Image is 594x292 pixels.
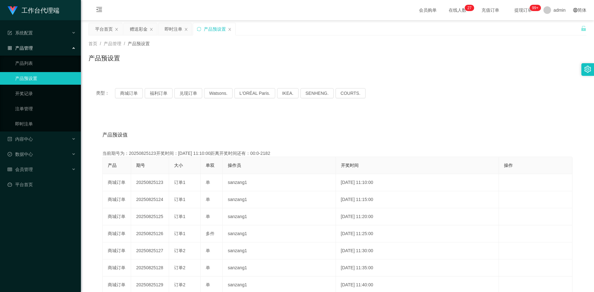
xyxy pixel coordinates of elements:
[102,131,128,139] span: 产品预设值
[8,137,12,141] i: 图标: profile
[223,242,336,259] td: sanzang1
[8,31,12,35] i: 图标: form
[131,191,169,208] td: 20250825124
[223,174,336,191] td: sanzang1
[108,163,117,168] span: 产品
[206,248,210,253] span: 单
[131,242,169,259] td: 20250825127
[8,6,18,15] img: logo.9652507e.png
[131,259,169,277] td: 20250825128
[8,178,76,191] a: 图标: dashboard平台首页
[300,88,334,98] button: SENHENG.
[96,88,115,98] span: 类型：
[8,167,33,172] span: 会员管理
[145,88,173,98] button: 福利订单
[206,180,210,185] span: 单
[103,174,131,191] td: 商城订单
[8,167,12,172] i: 图标: table
[336,88,366,98] button: COURTS.
[223,191,336,208] td: sanzang1
[149,27,153,31] i: 图标: close
[131,174,169,191] td: 20250825123
[8,152,33,157] span: 数据中心
[228,163,241,168] span: 操作员
[174,282,185,287] span: 订单2
[467,5,470,11] p: 2
[88,0,110,21] i: 图标: menu-fold
[8,46,33,51] span: 产品管理
[204,88,233,98] button: Watsons.
[341,163,359,168] span: 开奖时间
[465,5,474,11] sup: 27
[336,174,499,191] td: [DATE] 11:10:00
[103,191,131,208] td: 商城订单
[88,53,120,63] h1: 产品预设置
[8,46,12,50] i: 图标: appstore-o
[21,0,59,21] h1: 工作台代理端
[131,208,169,225] td: 20250825125
[124,41,125,46] span: /
[206,214,210,219] span: 单
[530,5,541,11] sup: 950
[95,23,113,35] div: 平台首页
[136,163,145,168] span: 期号
[130,23,148,35] div: 赠送彩金
[223,225,336,242] td: sanzang1
[504,163,513,168] span: 操作
[197,27,201,31] i: 图标: sync
[511,8,535,12] span: 提现订单
[223,208,336,225] td: sanzang1
[103,259,131,277] td: 商城订单
[174,231,185,236] span: 订单1
[277,88,299,98] button: IKEA.
[174,248,185,253] span: 订单2
[174,163,183,168] span: 大小
[336,225,499,242] td: [DATE] 11:25:00
[115,88,143,98] button: 商城订单
[103,208,131,225] td: 商城订单
[478,8,502,12] span: 充值订单
[336,242,499,259] td: [DATE] 11:30:00
[174,180,185,185] span: 订单1
[206,163,215,168] span: 单双
[336,191,499,208] td: [DATE] 11:15:00
[128,41,150,46] span: 产品预设置
[8,30,33,35] span: 系统配置
[15,72,76,85] a: 产品预设置
[15,102,76,115] a: 注单管理
[223,259,336,277] td: sanzang1
[103,242,131,259] td: 商城订单
[131,225,169,242] td: 20250825126
[15,87,76,100] a: 开奖记录
[206,231,215,236] span: 多件
[174,265,185,270] span: 订单2
[15,57,76,70] a: 产品列表
[165,23,182,35] div: 即时注单
[234,88,275,98] button: L'ORÉAL Paris.
[445,8,470,12] span: 在线人数
[115,27,118,31] i: 图标: close
[228,27,232,31] i: 图标: close
[206,265,210,270] span: 单
[470,5,472,11] p: 7
[184,27,188,31] i: 图标: close
[104,41,121,46] span: 产品管理
[336,259,499,277] td: [DATE] 11:35:00
[174,88,202,98] button: 兑现订单
[15,118,76,130] a: 即时注单
[336,208,499,225] td: [DATE] 11:20:00
[584,66,591,73] i: 图标: setting
[206,197,210,202] span: 单
[174,197,185,202] span: 订单1
[174,214,185,219] span: 订单1
[206,282,210,287] span: 单
[8,8,59,13] a: 工作台代理端
[100,41,101,46] span: /
[88,41,97,46] span: 首页
[581,26,586,31] i: 图标: unlock
[573,8,578,12] i: 图标: global
[103,225,131,242] td: 商城订单
[8,152,12,156] i: 图标: check-circle-o
[204,23,226,35] div: 产品预设置
[102,150,573,157] div: 当前期号为：20250825123开奖时间：[DATE] 11:10:00距离开奖时间还有：00:0-2182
